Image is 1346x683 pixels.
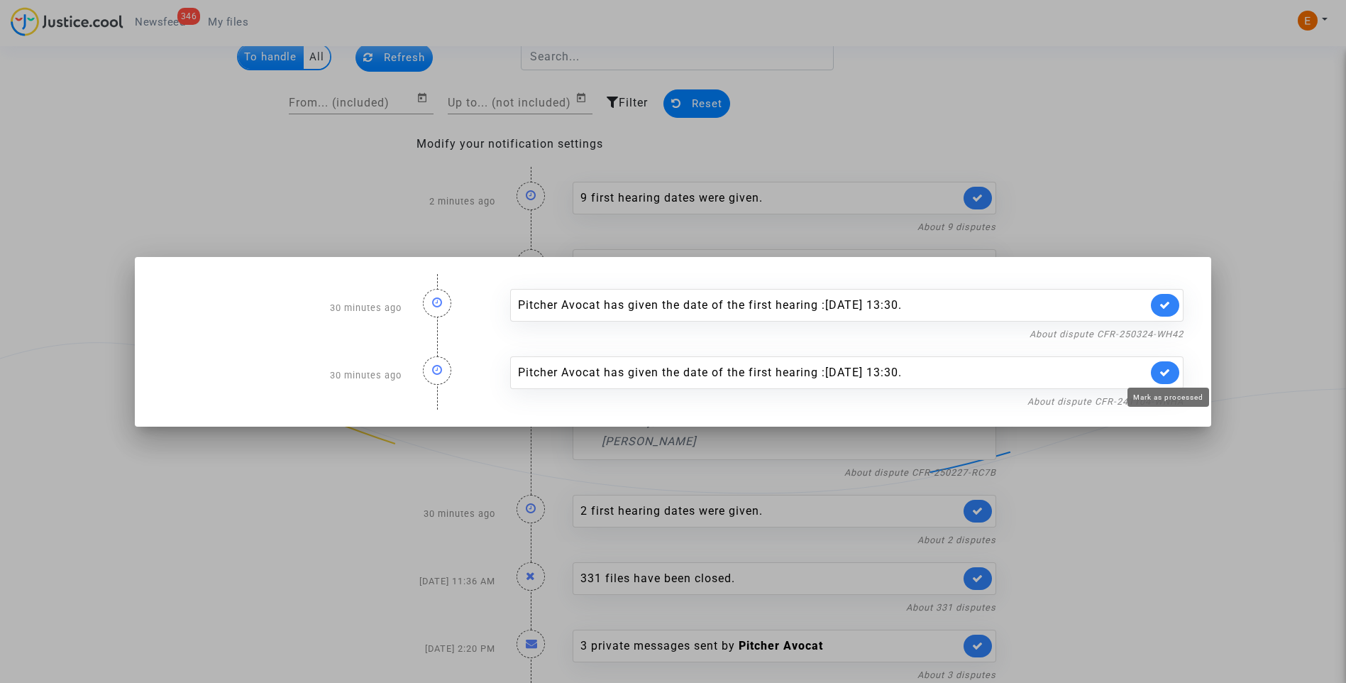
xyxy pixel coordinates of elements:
[152,342,412,410] div: 30 minutes ago
[1030,329,1184,339] a: About dispute CFR-250324-WH42
[518,297,1148,314] div: Pitcher Avocat has given the date of the first hearing :[DATE] 13:30.
[152,275,412,342] div: 30 minutes ago
[1027,396,1184,407] a: About dispute CFR-241104-WNHA
[518,364,1148,381] div: Pitcher Avocat has given the date of the first hearing :[DATE] 13:30.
